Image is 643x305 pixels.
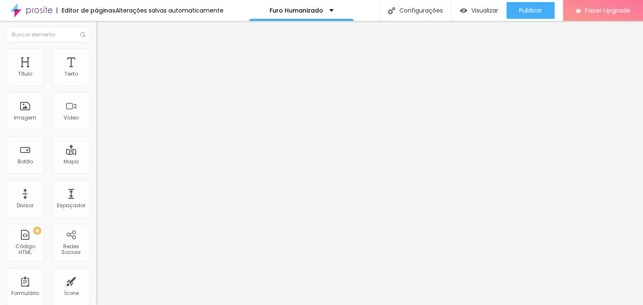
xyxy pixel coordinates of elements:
[64,290,79,296] div: Ícone
[64,115,79,121] div: Vídeo
[57,203,85,208] div: Espaçador
[18,159,33,165] div: Botão
[270,8,323,13] p: Furo Humanizado
[54,244,87,256] div: Redes Sociais
[17,203,33,208] div: Divisor
[519,7,542,14] span: Publicar
[452,2,507,19] button: Visualizar
[11,290,39,296] div: Formulário
[57,8,116,13] div: Editor de páginas
[585,7,630,14] span: Fazer Upgrade
[388,7,395,14] img: Icone
[116,8,224,13] div: Alterações salvas automaticamente
[64,71,78,77] div: Texto
[471,7,498,14] span: Visualizar
[6,27,90,42] input: Buscar elemento
[80,32,85,37] img: Icone
[507,2,555,19] button: Publicar
[64,159,79,165] div: Mapa
[18,71,32,77] div: Título
[14,115,36,121] div: Imagem
[460,7,467,14] img: view-1.svg
[8,244,41,256] div: Código HTML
